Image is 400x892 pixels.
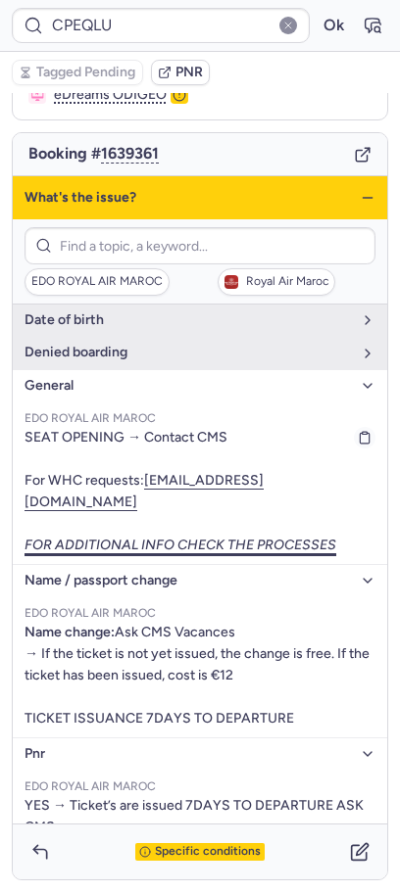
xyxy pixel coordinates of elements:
button: name / passport change [13,565,387,596]
span: EDO ROYAL AIR MAROC [25,777,156,795]
span: YES → Ticket’s are issued 7DAYS TO DEPARTURE ASK CMS [25,797,364,835]
button: PNR [151,60,210,85]
span: EDO ROYAL AIR MAROC [31,275,163,289]
button: Ok [318,10,349,41]
input: PNR Reference [12,8,310,43]
span: SEAT OPENING → Contact CMS For WHC requests: [25,429,336,553]
button: Tagged Pending [12,60,143,85]
input: Find a topic, a keyword... [25,227,375,265]
button: pnr [13,738,387,770]
span: denied boarding [25,345,352,360]
a: [EMAIL_ADDRESS][DOMAIN_NAME] [25,472,264,510]
span: Specific conditions [155,845,261,859]
span: general [25,378,352,394]
span: PNR [175,65,203,80]
button: date of birth [13,305,387,336]
button: EDO ROYAL AIR MAROC [25,268,170,296]
span: date of birth [25,312,352,328]
button: 1639361 [101,145,159,163]
span: EDO ROYAL AIR MAROC [25,409,156,427]
span: eDreams ODIGEO [54,86,167,104]
button: general [13,370,387,401]
span: Royal Air Maroc [246,275,328,289]
strong: Name change: [25,624,115,640]
span: Ask CMS Vacances → If the ticket is not yet issued, the change is free. If the ticket has been is... [25,624,370,727]
i: FOR ADDITIONAL INFO CHECK THE PROCESSES [25,535,336,556]
span: pnr [25,746,352,762]
figure: AT airline logo [225,275,238,289]
span: EDO ROYAL AIR MAROC [25,604,156,622]
h4: What's the issue? [25,188,136,208]
button: denied boarding [13,337,387,368]
span: Tagged Pending [36,65,135,80]
span: Booking # [28,145,159,163]
button: Specific conditions [64,843,336,861]
a: FOR ADDITIONAL INFO CHECK THE PROCESSES [25,537,336,553]
span: name / passport change [25,573,352,588]
button: Royal Air Maroc [218,268,335,296]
